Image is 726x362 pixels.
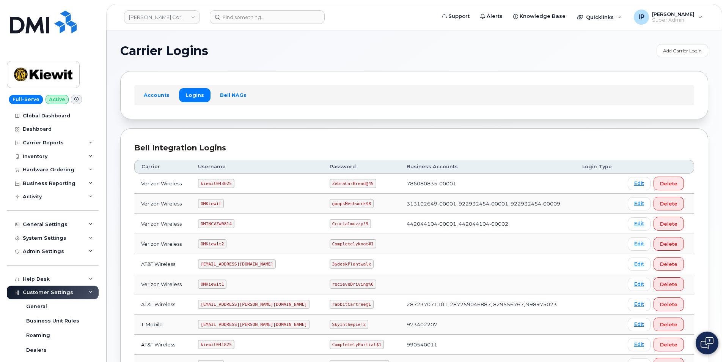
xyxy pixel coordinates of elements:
[400,294,575,315] td: 287237071101, 287259046887, 829556767, 998975023
[660,301,677,308] span: Delete
[134,160,191,174] th: Carrier
[660,261,677,268] span: Delete
[660,240,677,248] span: Delete
[628,197,651,210] a: Edit
[628,217,651,231] a: Edit
[654,217,684,231] button: Delete
[134,294,191,315] td: AT&T Wireless
[654,257,684,271] button: Delete
[179,88,211,102] a: Logins
[198,179,234,188] code: kiewit043025
[134,335,191,355] td: AT&T Wireless
[191,160,323,174] th: Username
[198,340,234,349] code: kiewit041825
[660,220,677,228] span: Delete
[134,142,694,153] div: Bell Integration Logins
[400,194,575,214] td: 313102649-00001, 922932454-00001, 922932454-00009
[323,160,400,174] th: Password
[400,160,575,174] th: Business Accounts
[654,277,684,291] button: Delete
[120,45,208,57] span: Carrier Logins
[134,214,191,234] td: Verizon Wireless
[701,337,713,349] img: Open chat
[575,160,621,174] th: Login Type
[400,315,575,335] td: 973402207
[134,234,191,254] td: Verizon Wireless
[628,338,651,351] a: Edit
[330,179,376,188] code: ZebraCarBread@45
[654,297,684,311] button: Delete
[654,338,684,351] button: Delete
[628,237,651,251] a: Edit
[134,194,191,214] td: Verizon Wireless
[330,239,376,248] code: Completelyknot#1
[134,274,191,294] td: Verizon Wireless
[654,237,684,251] button: Delete
[134,254,191,274] td: AT&T Wireless
[134,174,191,194] td: Verizon Wireless
[330,340,384,349] code: CompletelyPartial$1
[628,298,651,311] a: Edit
[214,88,253,102] a: Bell NAGs
[628,258,651,271] a: Edit
[198,300,310,309] code: [EMAIL_ADDRESS][PERSON_NAME][DOMAIN_NAME]
[330,320,368,329] code: Skyinthepie!2
[400,174,575,194] td: 786080835-00001
[330,199,374,208] code: goopsMeshwork$8
[198,239,226,248] code: OMKiewit2
[660,180,677,187] span: Delete
[654,318,684,331] button: Delete
[137,88,176,102] a: Accounts
[198,320,310,329] code: [EMAIL_ADDRESS][PERSON_NAME][DOMAIN_NAME]
[400,214,575,234] td: 442044104-00001, 442044104-00002
[198,219,234,228] code: DMINCVZW0814
[657,44,708,57] a: Add Carrier Login
[330,219,371,228] code: Crucialmuzzy!9
[660,281,677,288] span: Delete
[654,197,684,210] button: Delete
[134,315,191,335] td: T-Mobile
[654,177,684,190] button: Delete
[660,200,677,207] span: Delete
[330,259,374,269] code: 3$deskPlantwalk
[628,177,651,190] a: Edit
[330,300,374,309] code: rabbitCartree@1
[628,318,651,331] a: Edit
[660,341,677,348] span: Delete
[198,259,276,269] code: [EMAIL_ADDRESS][DOMAIN_NAME]
[400,335,575,355] td: 990540011
[330,280,376,289] code: recieveDriving%6
[628,278,651,291] a: Edit
[198,280,226,289] code: OMKiewit1
[660,321,677,328] span: Delete
[198,199,224,208] code: OMKiewit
